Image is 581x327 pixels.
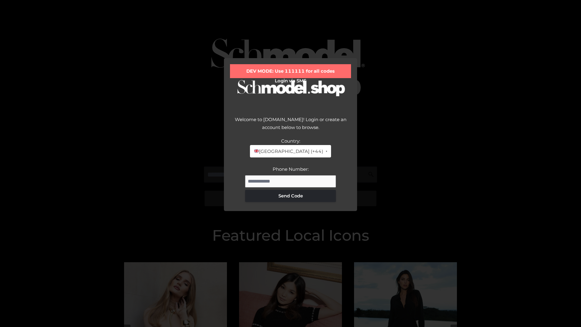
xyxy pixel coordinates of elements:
[254,147,323,155] span: [GEOGRAPHIC_DATA] (+44)
[273,166,309,172] label: Phone Number:
[230,116,351,137] div: Welcome to [DOMAIN_NAME]! Login or create an account below to browse.
[254,149,259,153] img: 🇬🇧
[245,190,336,202] button: Send Code
[230,78,351,84] h2: Login via SMS
[281,138,300,144] label: Country:
[230,64,351,78] div: DEV MODE: Use 111111 for all codes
